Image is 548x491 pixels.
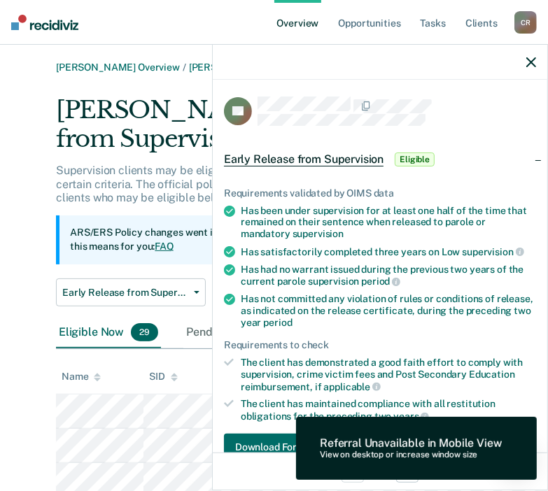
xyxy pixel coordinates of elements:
[56,164,477,204] p: Supervision clients may be eligible for Early Release from Supervision if they meet certain crite...
[241,264,536,287] div: Has had no warrant issued during the previous two years of the current parole supervision
[56,62,180,73] a: [PERSON_NAME] Overview
[213,137,547,182] div: Early Release from SupervisionEligible
[320,436,502,450] div: Referral Unavailable in Mobile View
[224,187,536,199] div: Requirements validated by OIMS data
[263,317,292,328] span: period
[11,15,78,30] img: Recidiviz
[241,398,536,422] div: The client has maintained compliance with all restitution obligations for the preceding two
[324,381,381,392] span: applicable
[241,205,536,240] div: Has been under supervision for at least one half of the time that remained on their sentence when...
[293,228,344,239] span: supervision
[241,245,536,258] div: Has satisfactorily completed three years on Low
[56,318,161,348] div: Eligible Now
[241,293,536,328] div: Has not committed any violation of rules or conditions of release, as indicated on the release ce...
[183,318,260,348] div: Pending
[70,226,362,253] p: ARS/ERS Policy changes went into effect on [DATE]. Learn what this means for you:
[395,152,435,166] span: Eligible
[131,323,158,341] span: 29
[393,411,429,422] span: years
[224,434,316,462] button: Download Form
[224,434,536,462] a: Navigate to form link
[62,371,101,383] div: Name
[155,241,174,252] a: FAQ
[62,287,188,299] span: Early Release from Supervision
[56,96,492,164] div: [PERSON_NAME], Early Release from Supervision
[224,339,536,351] div: Requirements to check
[189,62,302,73] a: [PERSON_NAME] Profile
[514,11,537,34] div: C R
[149,371,178,383] div: SID
[241,357,536,392] div: The client has demonstrated a good faith effort to comply with supervision, crime victim fees and...
[462,246,524,257] span: supervision
[320,450,502,460] div: View on desktop or increase window size
[224,152,384,166] span: Early Release from Supervision
[180,62,189,73] span: /
[213,453,547,490] div: 1 / 29
[361,276,400,287] span: period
